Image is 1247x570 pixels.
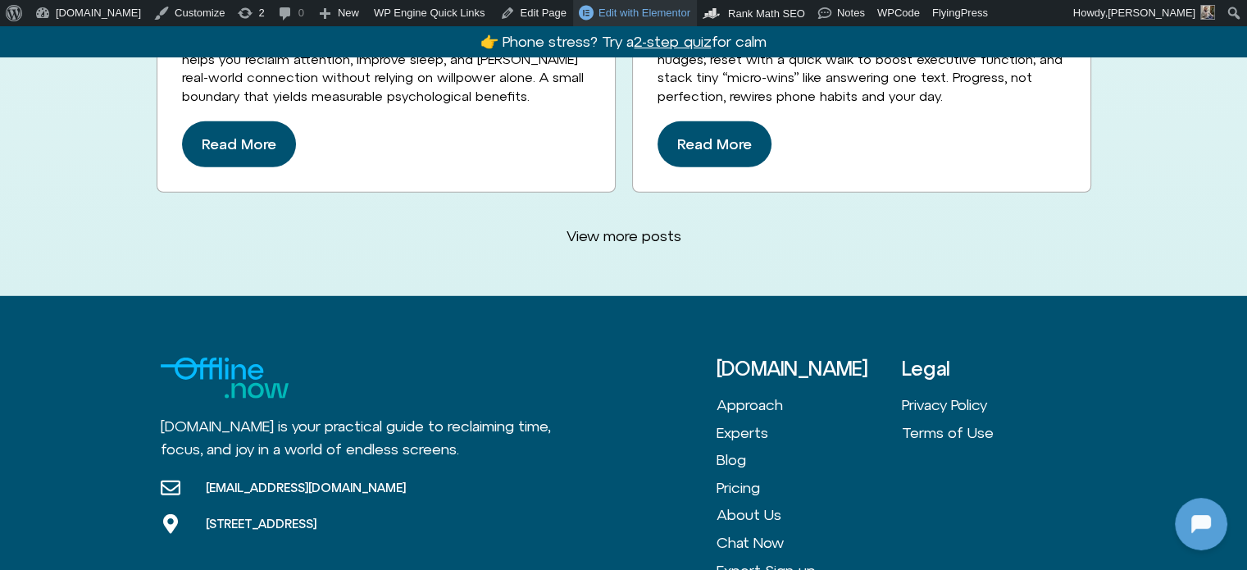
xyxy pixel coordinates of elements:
a: Approach [717,391,902,419]
a: Read more about Single Room Rule: A Habit To Break Phone Addiction [182,121,296,167]
a: Chat Now [717,529,902,557]
a: Terms of Use [902,419,1087,447]
button: Expand Header Button [4,4,324,39]
img: offline.now [161,358,289,399]
a: View more posts [547,217,701,255]
nav: Menu [902,391,1087,446]
img: N5FCcHC.png [15,8,41,34]
h2: [DOMAIN_NAME] [48,11,252,32]
a: Experts [717,419,902,447]
h3: Legal [902,358,1087,379]
svg: Close Chatbot Button [286,7,314,35]
svg: Voice Input Button [280,421,307,447]
a: [EMAIL_ADDRESS][DOMAIN_NAME] [161,478,406,498]
span: Read More [677,131,752,157]
img: N5FCcHC.png [131,243,197,308]
a: Privacy Policy [902,391,1087,419]
h1: [DOMAIN_NAME] [102,326,226,349]
span: Edit with Elementor [598,7,690,19]
a: 👉 Phone stress? Try a2-step quizfor calm [480,33,766,50]
a: Pricing [717,474,902,502]
iframe: Botpress [1175,498,1227,550]
span: [STREET_ADDRESS] [202,516,316,532]
span: View more posts [567,227,681,245]
span: [PERSON_NAME] [1108,7,1195,19]
a: About Us [717,501,902,529]
span: Rank Math SEO [728,7,805,20]
span: [EMAIL_ADDRESS][DOMAIN_NAME] [202,480,406,496]
a: Read more about Are ADHD and Phone Procrastination Related? [658,121,771,167]
u: 2-step quiz [634,33,711,50]
a: Blog [717,446,902,474]
textarea: Message Input [28,426,254,442]
a: [STREET_ADDRESS] [161,514,406,534]
span: [DOMAIN_NAME] is your practical guide to reclaiming time, focus, and joy in a world of endless sc... [161,417,550,458]
span: Read More [202,131,276,157]
h3: [DOMAIN_NAME] [717,358,902,379]
svg: Restart Conversation Button [258,7,286,35]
